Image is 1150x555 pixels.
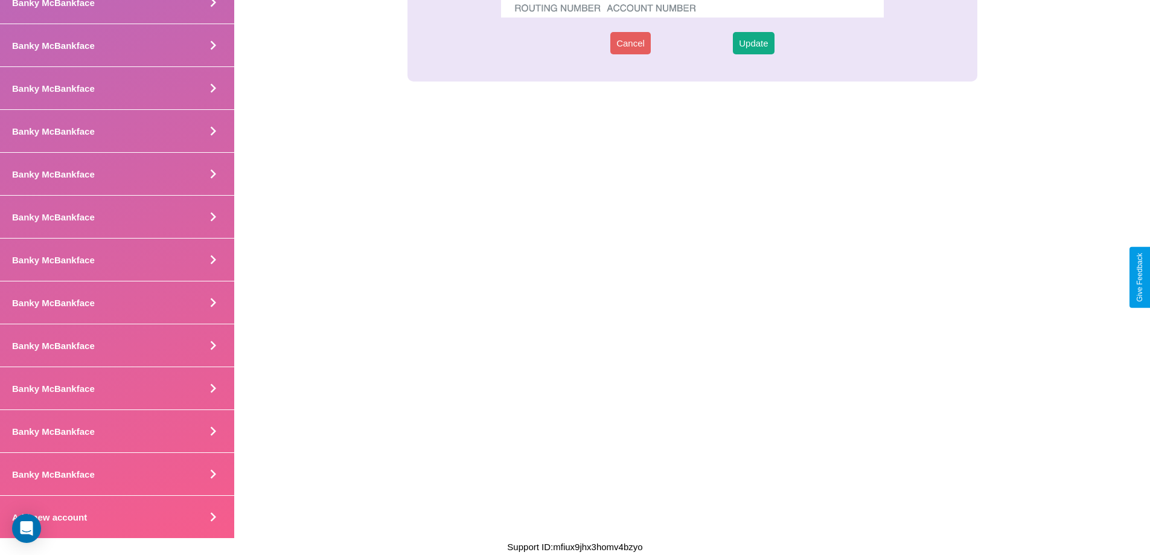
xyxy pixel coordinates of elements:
h4: Banky McBankface [12,83,95,94]
h4: Banky McBankface [12,341,95,351]
button: Cancel [610,32,651,54]
button: Update [733,32,774,54]
h4: Banky McBankface [12,298,95,308]
h4: Banky McBankface [12,40,95,51]
h4: Banky McBankface [12,169,95,179]
h4: Banky McBankface [12,212,95,222]
h4: Banky McBankface [12,255,95,265]
h4: Banky McBankface [12,426,95,437]
h4: Banky McBankface [12,469,95,480]
div: Open Intercom Messenger [12,514,41,543]
p: Support ID: mfiux9jhx3homv4bzyo [507,539,642,555]
h4: Banky McBankface [12,383,95,394]
h4: Banky McBankface [12,126,95,136]
div: Give Feedback [1136,253,1144,302]
h4: Add new account [12,512,87,522]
